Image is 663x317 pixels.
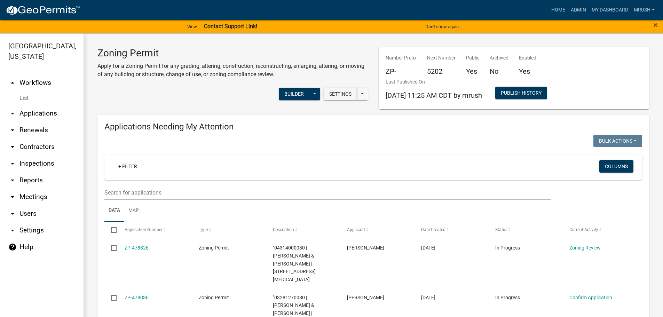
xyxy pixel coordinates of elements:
[548,3,568,17] a: Home
[324,88,357,100] button: Settings
[125,295,149,300] a: ZP-478036
[386,91,482,100] span: [DATE] 11:25 AM CDT by mrush
[204,23,257,30] strong: Contact Support Link!
[125,245,149,251] a: ZP-478826
[199,245,229,251] span: Zoning Permit
[631,3,657,17] a: MRush
[490,54,508,62] p: Archived
[184,21,200,32] a: View
[104,200,124,222] a: Data
[386,78,482,86] p: Last Published On
[8,126,17,134] i: arrow_drop_down
[347,245,384,251] span: Tim Jantsch
[97,62,368,79] p: Apply for a Zoning Permit for any grading, altering, construction, reconstructing, enlarging, alt...
[519,67,536,76] h5: Yes
[279,88,309,100] button: Builder
[104,122,642,132] h4: Applications Needing My Attention
[489,222,563,238] datatable-header-cell: Status
[423,21,461,32] button: Don't show again
[386,54,417,62] p: Number Prefix
[568,3,589,17] a: Admin
[8,143,17,151] i: arrow_drop_down
[599,160,633,173] button: Columns
[8,193,17,201] i: arrow_drop_down
[266,222,340,238] datatable-header-cell: Description
[563,222,637,238] datatable-header-cell: Current Activity
[569,227,598,232] span: Current Activity
[421,245,435,251] span: 09/15/2025
[427,67,456,76] h5: 5202
[8,109,17,118] i: arrow_drop_down
[8,176,17,184] i: arrow_drop_down
[653,20,658,30] span: ×
[104,222,118,238] datatable-header-cell: Select
[340,222,415,238] datatable-header-cell: Applicant
[421,295,435,300] span: 09/13/2025
[124,200,143,222] a: Map
[466,54,479,62] p: Public
[495,227,507,232] span: Status
[8,243,17,251] i: help
[273,245,316,282] span: "04314000030 | JANTSCH TIMOTHY C & ERIN L | 19222 THRUSH AVE
[490,67,508,76] h5: No
[199,227,208,232] span: Type
[495,87,547,99] button: Publish History
[593,135,642,147] button: Bulk Actions
[495,295,520,300] span: In Progress
[495,90,547,96] wm-modal-confirm: Workflow Publish History
[653,21,658,29] button: Close
[125,227,163,232] span: Application Number
[104,185,551,200] input: Search for applications
[466,67,479,76] h5: Yes
[113,160,143,173] a: + Filter
[118,222,192,238] datatable-header-cell: Application Number
[427,54,456,62] p: Next Number
[8,226,17,235] i: arrow_drop_down
[495,245,520,251] span: In Progress
[589,3,631,17] a: My Dashboard
[347,227,365,232] span: Applicant
[8,159,17,168] i: arrow_drop_down
[8,209,17,218] i: arrow_drop_down
[273,227,294,232] span: Description
[8,79,17,87] i: arrow_drop_up
[421,227,445,232] span: Date Created
[192,222,266,238] datatable-header-cell: Type
[386,67,417,76] h5: ZP-
[569,245,601,251] a: Zoning Review
[415,222,489,238] datatable-header-cell: Date Created
[199,295,229,300] span: Zoning Permit
[97,47,368,59] h3: Zoning Permit
[347,295,384,300] span: Clint willis
[519,54,536,62] p: Enabled
[569,295,612,300] a: Confirm Application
